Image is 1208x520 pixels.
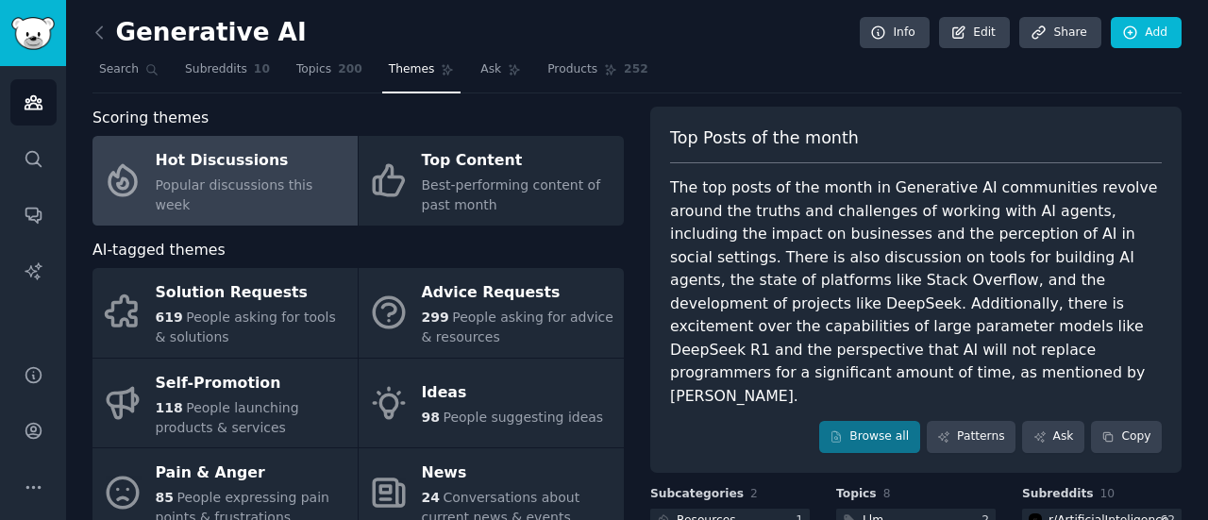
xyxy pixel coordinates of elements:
span: Subcategories [650,486,744,503]
a: Browse all [819,421,920,453]
span: People asking for tools & solutions [156,310,336,344]
span: 24 [422,490,440,505]
img: GummySearch logo [11,17,55,50]
a: Self-Promotion118People launching products & services [92,359,358,448]
span: People suggesting ideas [443,410,603,425]
a: Info [860,17,930,49]
div: Solution Requests [156,278,348,309]
a: Edit [939,17,1010,49]
a: Products252 [541,55,654,93]
a: Solution Requests619People asking for tools & solutions [92,268,358,358]
div: Top Content [422,146,614,176]
a: Hot DiscussionsPopular discussions this week [92,136,358,226]
span: AI-tagged themes [92,239,226,262]
span: Search [99,61,139,78]
span: Best-performing content of past month [422,177,601,212]
span: Scoring themes [92,107,209,130]
a: Ideas98People suggesting ideas [359,359,624,448]
span: 8 [883,487,891,500]
div: News [422,459,614,489]
a: Top ContentBest-performing content of past month [359,136,624,226]
span: 299 [422,310,449,325]
span: Ask [480,61,501,78]
span: People launching products & services [156,400,299,435]
span: 619 [156,310,183,325]
a: Themes [382,55,461,93]
a: Search [92,55,165,93]
span: 85 [156,490,174,505]
div: Ideas [422,378,604,409]
span: 200 [338,61,362,78]
div: Hot Discussions [156,146,348,176]
a: Ask [474,55,528,93]
a: Share [1019,17,1100,49]
a: Patterns [927,421,1015,453]
div: The top posts of the month in Generative AI communities revolve around the truths and challenges ... [670,176,1162,408]
a: Subreddits10 [178,55,277,93]
button: Copy [1091,421,1162,453]
span: 10 [254,61,270,78]
a: Advice Requests299People asking for advice & resources [359,268,624,358]
h2: Generative AI [92,18,307,48]
div: Self-Promotion [156,368,348,398]
span: Subreddits [185,61,247,78]
span: 98 [422,410,440,425]
span: People asking for advice & resources [422,310,613,344]
span: 252 [624,61,648,78]
span: Popular discussions this week [156,177,313,212]
div: Advice Requests [422,278,614,309]
a: Topics200 [290,55,369,93]
a: Add [1111,17,1182,49]
span: 2 [750,487,758,500]
span: Subreddits [1022,486,1094,503]
div: Pain & Anger [156,459,348,489]
span: Themes [389,61,435,78]
span: Topics [836,486,877,503]
span: Top Posts of the month [670,126,859,150]
a: Ask [1022,421,1084,453]
span: 10 [1100,487,1116,500]
span: Topics [296,61,331,78]
span: Products [547,61,597,78]
span: 118 [156,400,183,415]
